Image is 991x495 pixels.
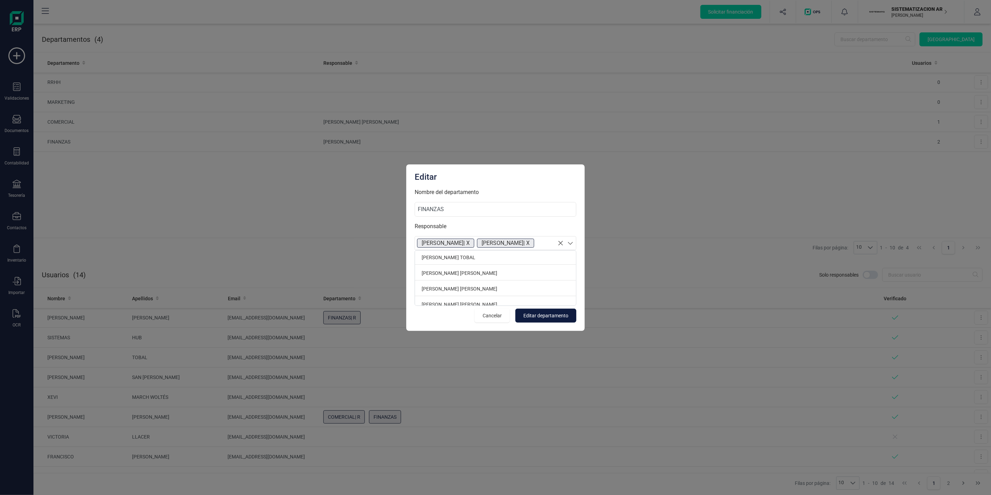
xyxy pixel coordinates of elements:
[415,266,576,280] p: [PERSON_NAME] [PERSON_NAME]
[475,309,510,323] button: Cancelar
[415,188,576,196] p: Nombre del departamento
[422,239,470,247] p: [PERSON_NAME] |
[526,240,530,246] span: X
[483,312,502,319] span: Cancelar
[415,282,576,296] p: [PERSON_NAME] [PERSON_NAME]
[415,250,576,265] p: [PERSON_NAME] TOBAL
[415,171,576,183] div: Editar
[415,222,576,231] p: Responsable
[515,309,576,323] button: Editar departamento
[523,312,568,319] span: Editar departamento
[482,239,530,247] p: [PERSON_NAME] |
[466,240,470,246] span: X
[415,297,576,312] p: [PERSON_NAME] [PERSON_NAME]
